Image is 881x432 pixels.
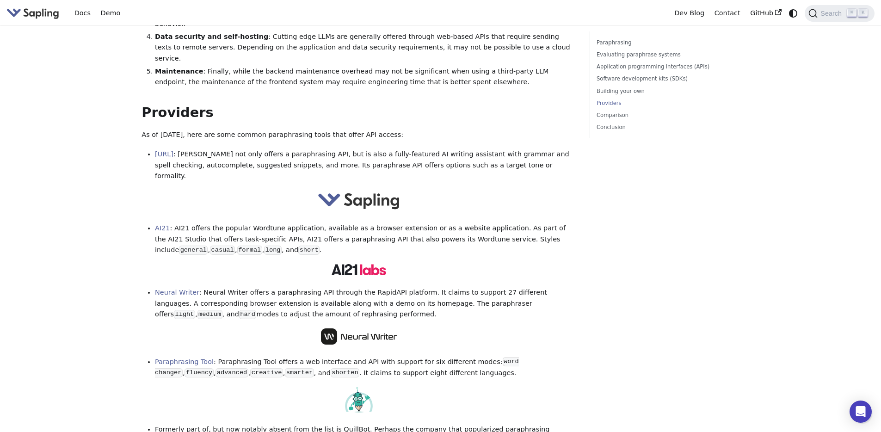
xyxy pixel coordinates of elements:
a: Dev Blog [669,6,709,20]
span: Search [818,10,847,17]
code: light [174,310,195,319]
a: Docs [69,6,96,20]
li: : Finally, while the backend maintenance overhead may not be significant when using a third-party... [155,66,576,88]
a: Paraphrasing Tool [155,358,214,365]
a: Evaluating paraphrase systems [597,50,722,59]
a: Providers [597,99,722,108]
a: Contact [709,6,745,20]
strong: Data security and self-hosting [155,33,268,40]
code: smarter [285,368,314,377]
button: Switch between dark and light mode (currently system mode) [787,6,800,20]
a: GitHub [745,6,786,20]
kbd: ⌘ [847,9,856,17]
img: AI21 [331,264,387,275]
p: As of [DATE], here are some common paraphrasing tools that offer API access: [142,130,576,141]
li: : Cutting edge LLMs are generally offered through web-based APIs that require sending texts to re... [155,31,576,64]
li: : [PERSON_NAME] not only offers a paraphrasing API, but is also a fully-featured AI writing assis... [155,149,576,182]
strong: Maintenance [155,68,203,75]
img: Sapling.ai [6,6,59,20]
code: general [179,246,208,255]
a: Building your own [597,87,722,96]
a: Comparison [597,111,722,120]
kbd: K [858,9,868,17]
code: shorten [331,368,359,377]
a: Sapling.ai [6,6,62,20]
code: fluency [185,368,213,377]
li: : AI21 offers the popular Wordtune application, available as a browser extension or as a website ... [155,223,576,256]
code: advanced [216,368,248,377]
a: Application programming interfaces (APIs) [597,62,722,71]
img: Paraphrasing Tool [345,387,373,413]
code: casual [210,246,235,255]
img: Neural Writer [321,328,397,345]
a: AI21 [155,224,170,232]
code: short [298,246,320,255]
a: Software development kits (SDKs) [597,74,722,83]
h2: Providers [142,105,576,121]
code: creative [250,368,283,377]
a: Demo [96,6,125,20]
code: medium [197,310,222,319]
div: Open Intercom Messenger [850,401,872,423]
li: : Neural Writer offers a paraphrasing API through the RapidAPI platform. It claims to support 27 ... [155,287,576,320]
a: Conclusion [597,123,722,132]
code: word changer [155,357,519,377]
button: Search (Command+K) [805,5,874,22]
code: hard [239,310,257,319]
a: [URL] [155,150,173,158]
a: Neural Writer [155,289,199,296]
li: : Paraphrasing Tool offers a web interface and API with support for six different modes: , , , , ... [155,357,576,379]
code: formal [237,246,262,255]
code: long [264,246,282,255]
img: sapling-logo-horizontal.svg [318,190,400,211]
a: Paraphrasing [597,38,722,47]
